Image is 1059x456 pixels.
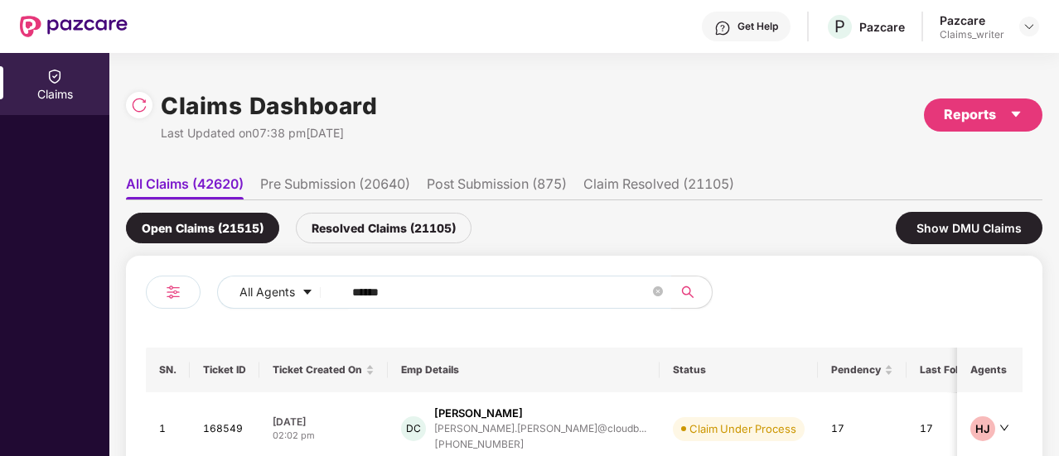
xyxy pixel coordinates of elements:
[20,16,128,37] img: New Pazcare Logo
[273,363,362,377] span: Ticket Created On
[1009,108,1023,121] span: caret-down
[834,17,845,36] span: P
[896,212,1042,244] div: Show DMU Claims
[859,19,905,35] div: Pazcare
[161,124,377,142] div: Last Updated on 07:38 pm[DATE]
[239,283,295,301] span: All Agents
[714,20,731,36] img: svg+xml;base64,PHN2ZyBpZD0iSGVscC0zMngzMiIgeG1sbnM9Imh0dHA6Ly93d3cudzMub3JnLzIwMDAvc3ZnIiB3aWR0aD...
[660,348,818,392] th: Status
[273,415,375,429] div: [DATE]
[818,348,907,392] th: Pendency
[190,348,259,392] th: Ticket ID
[831,363,881,377] span: Pendency
[259,348,388,392] th: Ticket Created On
[920,363,991,377] span: Last Follow Up
[907,348,1017,392] th: Last Follow Up
[260,175,410,199] li: Pre Submission (20640)
[689,420,796,437] div: Claim Under Process
[434,437,646,453] div: [PHONE_NUMBER]
[944,104,1023,125] div: Reports
[46,68,63,84] img: svg+xml;base64,PHN2ZyBpZD0iQ2xhaW0iIHhtbG5zPSJodHRwOi8vd3d3LnczLm9yZy8yMDAwL3N2ZyIgd2lkdGg9IjIwIi...
[126,175,244,199] li: All Claims (42620)
[940,12,1004,28] div: Pazcare
[163,282,183,302] img: svg+xml;base64,PHN2ZyB4bWxucz0iaHR0cDovL3d3dy53My5vcmcvMjAwMC9zdmciIHdpZHRoPSIyNCIgaGVpZ2h0PSIyNC...
[217,276,349,309] button: All Agentscaret-down
[126,213,279,243] div: Open Claims (21515)
[583,175,734,199] li: Claim Resolved (21105)
[737,20,778,33] div: Get Help
[296,213,471,243] div: Resolved Claims (21105)
[940,28,1004,41] div: Claims_writer
[970,416,995,441] div: HJ
[146,348,190,392] th: SN.
[957,348,1023,392] th: Agents
[427,175,567,199] li: Post Submission (875)
[434,423,646,434] div: [PERSON_NAME].[PERSON_NAME]@cloudb...
[131,97,147,113] img: svg+xml;base64,PHN2ZyBpZD0iUmVsb2FkLTMyeDMyIiB4bWxucz0iaHR0cDovL3d3dy53My5vcmcvMjAwMC9zdmciIHdpZH...
[388,348,660,392] th: Emp Details
[999,423,1009,433] span: down
[401,416,426,441] div: DC
[302,286,313,300] span: caret-down
[434,406,523,421] div: [PERSON_NAME]
[1023,20,1036,33] img: svg+xml;base64,PHN2ZyBpZD0iRHJvcGRvd24tMzJ4MzIiIHhtbG5zPSJodHRwOi8vd3d3LnczLm9yZy8yMDAwL3N2ZyIgd2...
[273,429,375,443] div: 02:02 pm
[161,88,377,124] h1: Claims Dashboard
